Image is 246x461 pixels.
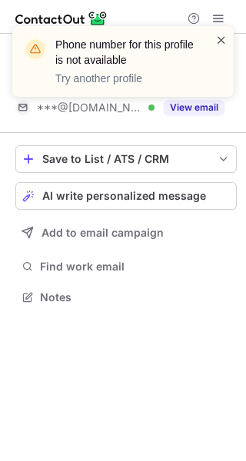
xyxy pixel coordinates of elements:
img: warning [23,37,48,61]
header: Phone number for this profile is not available [55,37,197,68]
img: ContactOut v5.3.10 [15,9,108,28]
button: AI write personalized message [15,182,237,210]
div: Save to List / ATS / CRM [42,153,210,165]
p: Try another profile [55,71,197,86]
span: Notes [40,290,231,304]
span: Add to email campaign [42,227,164,239]
button: save-profile-one-click [15,145,237,173]
span: Find work email [40,260,231,274]
button: Notes [15,287,237,308]
button: Find work email [15,256,237,277]
button: Add to email campaign [15,219,237,247]
span: AI write personalized message [42,190,206,202]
